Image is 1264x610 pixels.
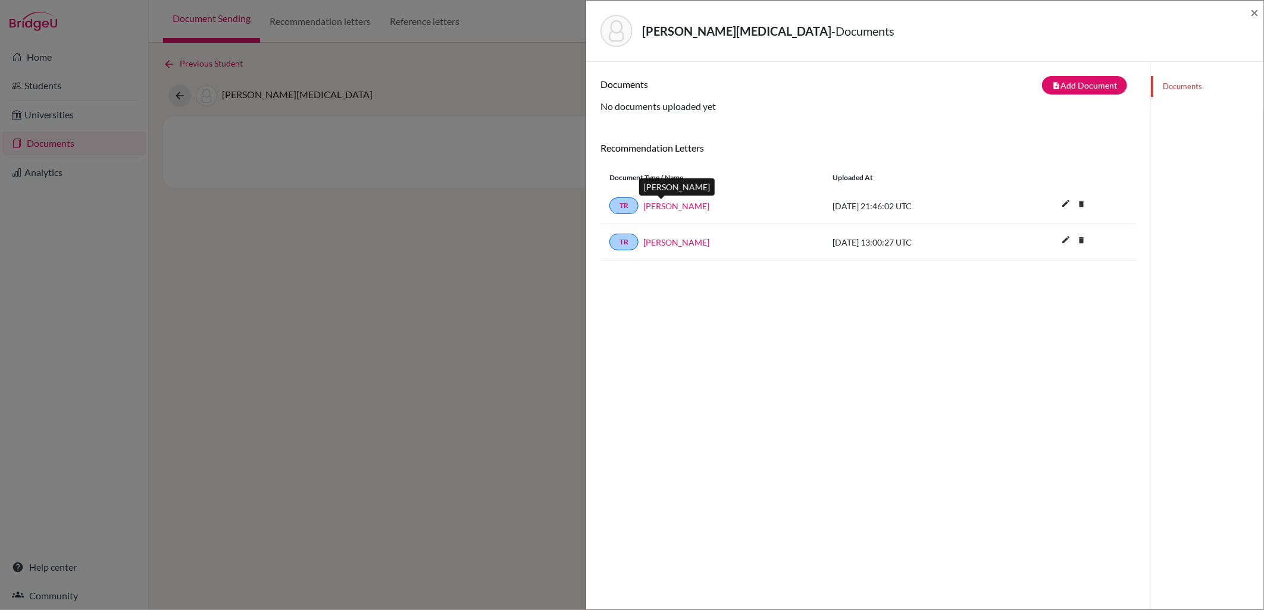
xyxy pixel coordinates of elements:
[600,78,868,90] h6: Documents
[1042,76,1127,95] button: note_addAdd Document
[643,200,709,212] a: [PERSON_NAME]
[1056,194,1075,213] i: edit
[1151,76,1263,97] a: Documents
[600,172,824,183] div: Document Type / Name
[831,24,894,38] span: - Documents
[600,142,1136,153] h6: Recommendation Letters
[642,24,831,38] strong: [PERSON_NAME][MEDICAL_DATA]
[833,201,912,211] span: [DATE] 21:46:02 UTC
[609,197,639,214] a: TR
[824,172,1002,183] div: Uploaded at
[1072,195,1090,213] i: delete
[1052,81,1060,90] i: note_add
[639,178,715,196] div: [PERSON_NAME]
[609,234,639,250] a: TR
[1072,233,1090,249] a: delete
[1056,232,1076,250] button: edit
[1056,230,1075,249] i: edit
[1250,4,1259,21] span: ×
[1056,196,1076,213] button: edit
[643,236,709,249] a: [PERSON_NAME]
[600,76,1136,114] div: No documents uploaded yet
[1072,197,1090,213] a: delete
[1250,5,1259,20] button: Close
[833,237,912,247] span: [DATE] 13:00:27 UTC
[1072,231,1090,249] i: delete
